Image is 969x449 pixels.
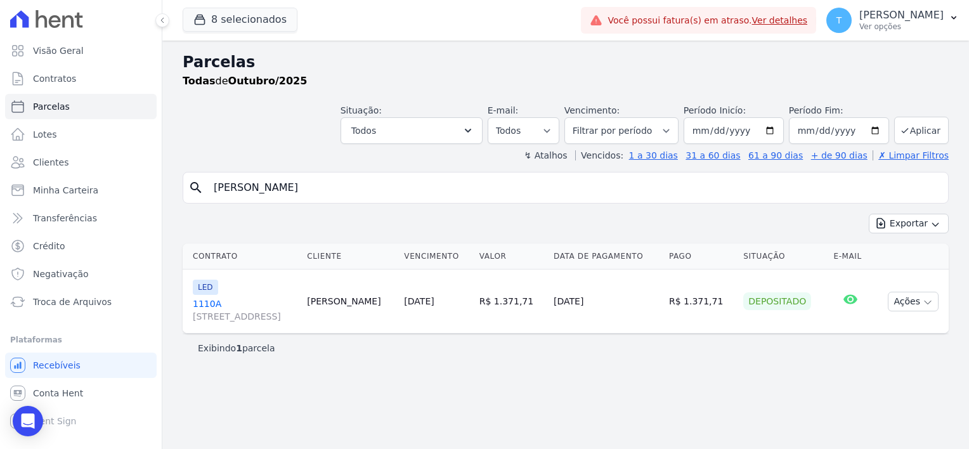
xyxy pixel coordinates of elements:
[894,117,949,144] button: Aplicar
[341,105,382,115] label: Situação:
[33,72,76,85] span: Contratos
[5,381,157,406] a: Conta Hent
[228,75,308,87] strong: Outubro/2025
[5,94,157,119] a: Parcelas
[859,9,944,22] p: [PERSON_NAME]
[743,292,811,310] div: Depositado
[5,66,157,91] a: Contratos
[828,244,873,270] th: E-mail
[5,178,157,203] a: Minha Carteira
[193,280,218,295] span: LED
[564,105,620,115] label: Vencimento:
[629,150,678,160] a: 1 a 30 dias
[33,268,89,280] span: Negativação
[524,150,567,160] label: ↯ Atalhos
[351,123,376,138] span: Todos
[811,150,868,160] a: + de 90 dias
[575,150,623,160] label: Vencidos:
[183,74,307,89] p: de
[474,244,549,270] th: Valor
[5,261,157,287] a: Negativação
[816,3,969,38] button: T [PERSON_NAME] Ver opções
[183,8,297,32] button: 8 selecionados
[183,244,302,270] th: Contrato
[664,244,738,270] th: Pago
[404,296,434,306] a: [DATE]
[341,117,483,144] button: Todos
[873,150,949,160] a: ✗ Limpar Filtros
[33,296,112,308] span: Troca de Arquivos
[888,292,939,311] button: Ações
[748,150,803,160] a: 61 a 90 dias
[5,205,157,231] a: Transferências
[869,214,949,233] button: Exportar
[752,15,808,25] a: Ver detalhes
[474,270,549,334] td: R$ 1.371,71
[193,310,297,323] span: [STREET_ADDRESS]
[5,289,157,315] a: Troca de Arquivos
[302,270,399,334] td: [PERSON_NAME]
[5,150,157,175] a: Clientes
[183,75,216,87] strong: Todas
[5,353,157,378] a: Recebíveis
[789,104,889,117] label: Período Fim:
[608,14,807,27] span: Você possui fatura(s) em atraso.
[206,175,943,200] input: Buscar por nome do lote ou do cliente
[33,387,83,400] span: Conta Hent
[399,244,474,270] th: Vencimento
[13,406,43,436] div: Open Intercom Messenger
[33,100,70,113] span: Parcelas
[836,16,842,25] span: T
[33,44,84,57] span: Visão Geral
[5,38,157,63] a: Visão Geral
[664,270,738,334] td: R$ 1.371,71
[738,244,828,270] th: Situação
[684,105,746,115] label: Período Inicío:
[188,180,204,195] i: search
[859,22,944,32] p: Ver opções
[33,212,97,224] span: Transferências
[198,342,275,355] p: Exibindo parcela
[549,270,664,334] td: [DATE]
[302,244,399,270] th: Cliente
[236,343,242,353] b: 1
[33,240,65,252] span: Crédito
[193,297,297,323] a: 1110A[STREET_ADDRESS]
[33,156,68,169] span: Clientes
[549,244,664,270] th: Data de Pagamento
[33,184,98,197] span: Minha Carteira
[5,122,157,147] a: Lotes
[33,128,57,141] span: Lotes
[10,332,152,348] div: Plataformas
[686,150,740,160] a: 31 a 60 dias
[5,233,157,259] a: Crédito
[183,51,949,74] h2: Parcelas
[488,105,519,115] label: E-mail:
[33,359,81,372] span: Recebíveis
